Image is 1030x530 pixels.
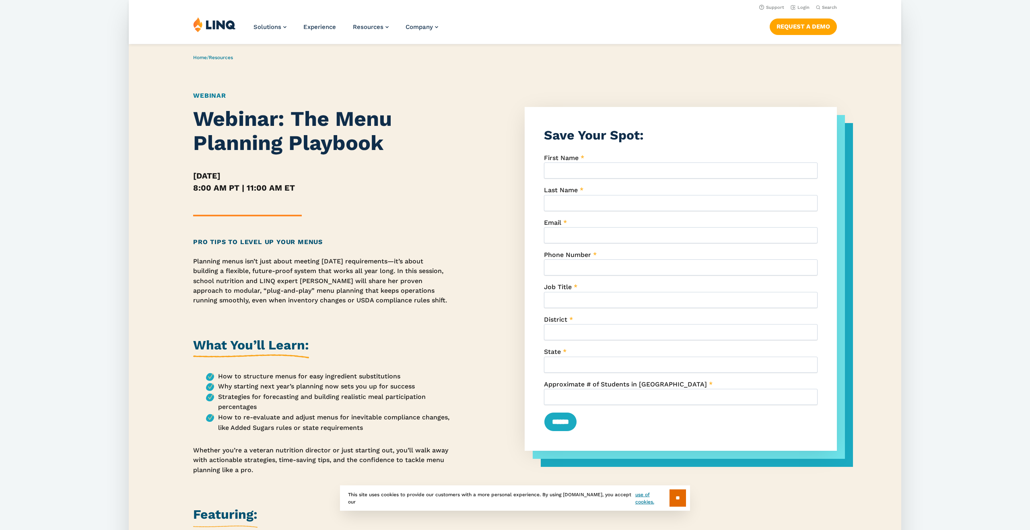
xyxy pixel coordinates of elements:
[770,17,837,35] nav: Button Navigation
[353,23,389,31] a: Resources
[406,23,438,31] a: Company
[340,485,690,511] div: This site uses cookies to provide our customers with a more personal experience. By using [DOMAIN...
[353,23,383,31] span: Resources
[303,23,336,31] a: Experience
[193,237,450,247] h2: Pro Tips to Level Up Your Menus
[206,392,450,412] li: Strategies for forecasting and building realistic meal participation percentages
[544,380,707,388] span: Approximate # of Students in [GEOGRAPHIC_DATA]
[544,127,644,143] strong: Save Your Spot:
[253,17,438,43] nav: Primary Navigation
[635,491,669,505] a: use of cookies.
[759,5,784,10] a: Support
[193,17,236,32] img: LINQ | K‑12 Software
[193,107,450,155] h1: Webinar: The Menu Planning Playbook
[193,55,233,60] span: /
[193,170,450,182] h5: [DATE]
[209,55,233,60] a: Resources
[193,182,450,194] h5: 8:00 AM PT | 11:00 AM ET
[193,257,450,306] p: Planning menus isn’t just about meeting [DATE] requirements—it’s about building a flexible, futur...
[544,154,579,162] span: First Name
[193,336,309,358] h2: What You’ll Learn:
[544,316,567,323] span: District
[206,412,450,433] li: How to re-evaluate and adjust menus for inevitable compliance changes, like Added Sugars rules or...
[791,5,810,10] a: Login
[206,381,450,392] li: Why starting next year’s planning now sets you up for success
[253,23,281,31] span: Solutions
[544,186,578,194] span: Last Name
[193,92,226,99] a: Webinar
[544,219,561,226] span: Email
[544,283,572,291] span: Job Title
[406,23,433,31] span: Company
[129,2,901,11] nav: Utility Navigation
[544,348,561,355] span: State
[816,4,837,10] button: Open Search Bar
[544,251,591,259] span: Phone Number
[822,5,837,10] span: Search
[193,446,450,475] p: Whether you’re a veteran nutrition director or just starting out, you’ll walk away with actionabl...
[253,23,286,31] a: Solutions
[206,371,450,382] li: How to structure menus for easy ingredient substitutions
[193,55,207,60] a: Home
[770,18,837,35] a: Request a Demo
